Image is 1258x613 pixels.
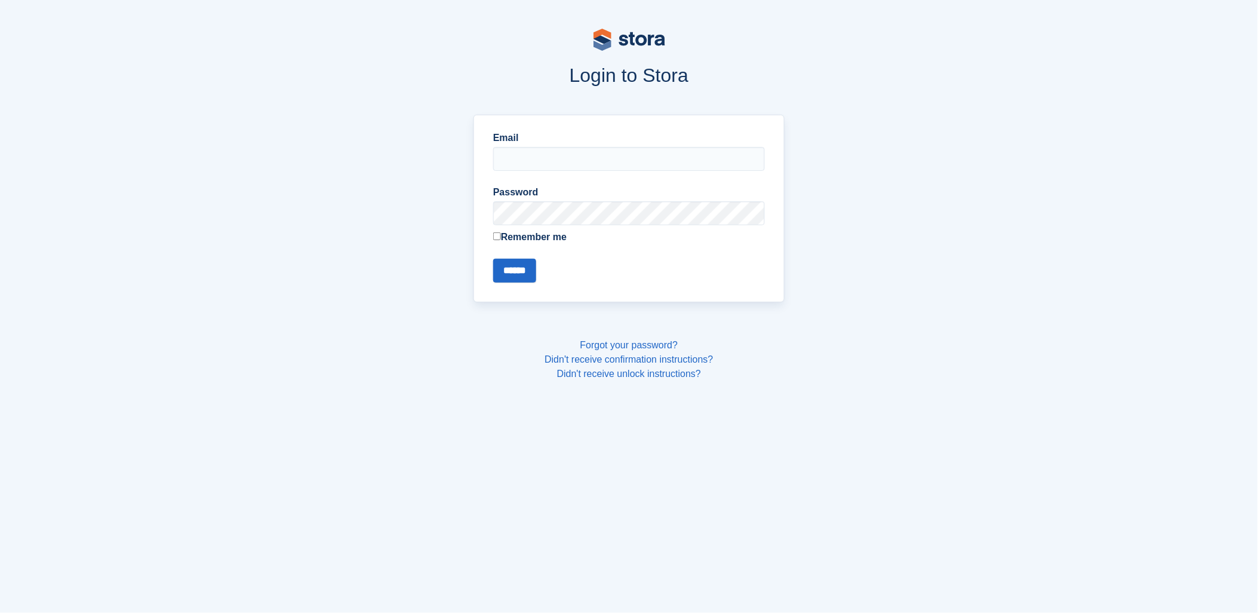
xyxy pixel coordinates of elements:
a: Didn't receive confirmation instructions? [545,354,713,364]
h1: Login to Stora [246,65,1013,86]
a: Forgot your password? [580,340,678,350]
label: Password [493,185,765,200]
label: Remember me [493,230,765,244]
img: stora-logo-53a41332b3708ae10de48c4981b4e9114cc0af31d8433b30ea865607fb682f29.svg [593,29,665,51]
input: Remember me [493,232,501,240]
a: Didn't receive unlock instructions? [557,369,701,379]
label: Email [493,131,765,145]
